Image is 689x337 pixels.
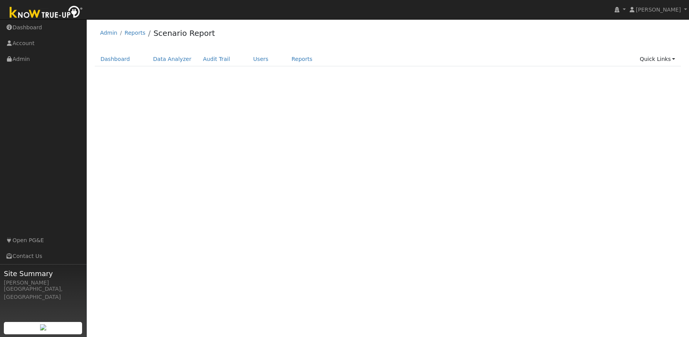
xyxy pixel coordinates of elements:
[4,285,82,301] div: [GEOGRAPHIC_DATA], [GEOGRAPHIC_DATA]
[197,52,236,66] a: Audit Trail
[147,52,197,66] a: Data Analyzer
[40,324,46,330] img: retrieve
[6,4,87,22] img: Know True-Up
[636,7,681,13] span: [PERSON_NAME]
[4,268,82,279] span: Site Summary
[124,30,145,36] a: Reports
[153,29,215,38] a: Scenario Report
[634,52,681,66] a: Quick Links
[247,52,274,66] a: Users
[4,279,82,287] div: [PERSON_NAME]
[95,52,136,66] a: Dashboard
[286,52,318,66] a: Reports
[100,30,118,36] a: Admin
